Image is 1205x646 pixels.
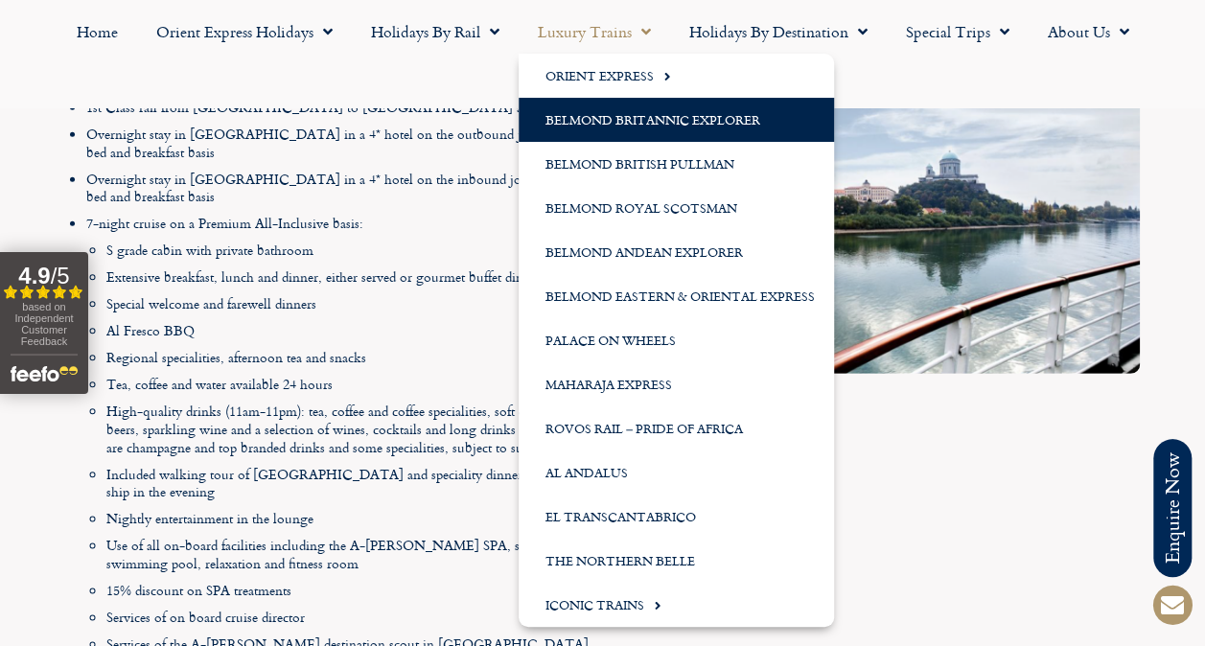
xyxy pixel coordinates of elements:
li: 1st Class rail from [GEOGRAPHIC_DATA] to [GEOGRAPHIC_DATA] and return [86,99,593,117]
a: Luxury Trains [519,10,670,54]
li: Nightly entertainment in the lounge [106,510,593,528]
a: Belmond Eastern & Oriental Express [519,274,834,318]
li: Included walking tour of [GEOGRAPHIC_DATA] and speciality dinner on board ship in the evening [106,466,593,501]
nav: Menu [10,10,1195,98]
a: Special Trips [887,10,1029,54]
a: Belmond British Pullman [519,142,834,186]
li: Overnight stay in [GEOGRAPHIC_DATA] in a 4* hotel on the inbound journey on a bed and breakfast b... [86,171,593,206]
li: High-quality drinks (11am-11pm): tea, coffee and coffee specialities, soft drinks, beers, sparkli... [106,403,593,456]
li: Al Fresco BBQ [106,322,593,340]
li: Use of all on-board facilities including the A-[PERSON_NAME] SPA, sauna, swimming pool, relaxatio... [106,537,593,572]
a: Belmond Britannic Explorer [519,98,834,142]
li: Overnight stay in [GEOGRAPHIC_DATA] in a 4* hotel on the outbound journey on a bed and breakfast ... [86,126,593,161]
li: Special welcome and farewell dinners [106,295,593,313]
a: Maharaja Express [519,362,834,406]
li: Tea, coffee and water available 24 hours [106,376,593,394]
li: Extensive breakfast, lunch and dinner, either served or gourmet buffet dining [106,268,593,287]
a: Holidays by Destination [670,10,887,54]
li: S grade cabin with private bathroom [106,242,593,260]
a: Belmond Andean Explorer [519,230,834,274]
li: 15% discount on SPA treatments [106,582,593,600]
a: About Us [1029,10,1148,54]
a: Orient Express Holidays [137,10,352,54]
a: Orient Express [519,54,834,98]
li: Services of on board cruise director [106,609,593,627]
a: Home [58,10,137,54]
a: Rovos Rail – Pride of Africa [519,406,834,450]
a: Palace on Wheels [519,318,834,362]
a: Holidays by Rail [352,10,519,54]
ul: Luxury Trains [519,54,834,627]
a: Iconic Trains [519,583,834,627]
a: Al Andalus [519,450,834,495]
a: Belmond Royal Scotsman [519,186,834,230]
a: El Transcantabrico [519,495,834,539]
li: Regional specialities, afternoon tea and snacks [106,349,593,367]
a: The Northern Belle [519,539,834,583]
